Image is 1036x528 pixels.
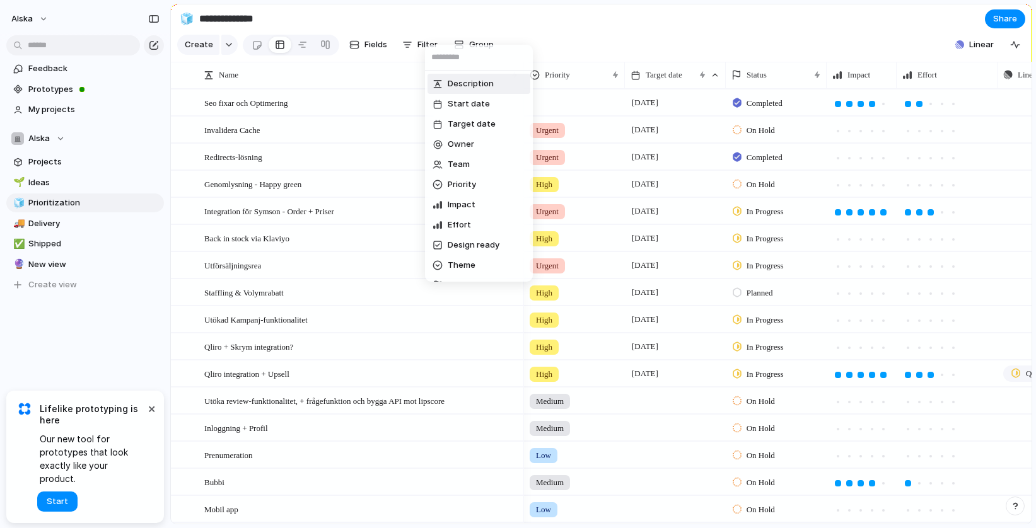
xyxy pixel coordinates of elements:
span: Impact [448,198,475,211]
span: Design ready [448,239,499,251]
span: Description [448,77,494,90]
span: Target date [448,118,496,130]
span: Start date [448,98,490,110]
span: Priority [448,178,476,191]
span: Theme [448,259,475,272]
span: Status [448,279,475,292]
span: Team [448,158,470,171]
span: Owner [448,138,474,151]
span: Effort [448,219,471,231]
